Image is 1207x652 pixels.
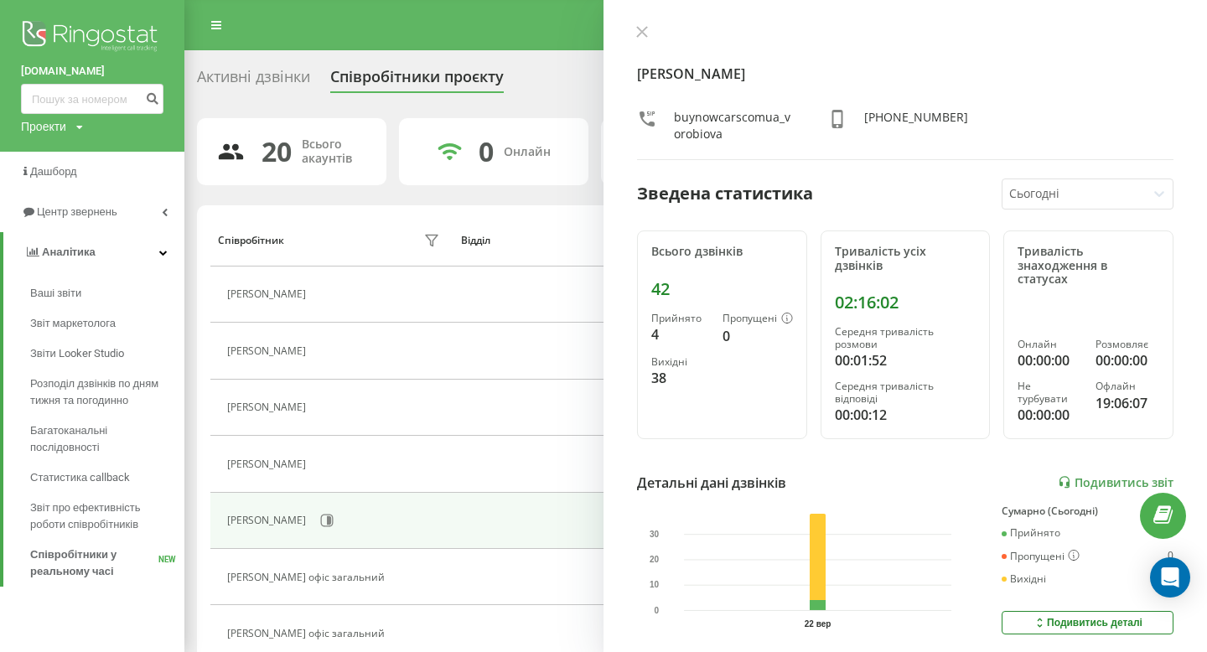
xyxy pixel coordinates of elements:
[835,405,976,425] div: 00:00:12
[864,109,968,142] div: [PHONE_NUMBER]
[30,165,77,178] span: Дашборд
[227,458,310,470] div: [PERSON_NAME]
[651,313,709,324] div: Прийнято
[1002,573,1046,585] div: Вихідні
[651,324,709,344] div: 4
[227,628,389,639] div: [PERSON_NAME] офіс загальний
[1096,393,1159,413] div: 19:06:07
[637,64,1173,84] h4: [PERSON_NAME]
[21,63,163,80] a: [DOMAIN_NAME]
[30,345,124,362] span: Звіти Looker Studio
[30,463,184,493] a: Статистика callback
[1168,550,1173,563] div: 0
[1018,245,1159,287] div: Тривалість знаходження в статусах
[1018,380,1081,405] div: Не турбувати
[262,136,292,168] div: 20
[218,235,284,246] div: Співробітник
[197,68,310,94] div: Активні дзвінки
[1002,527,1060,539] div: Прийнято
[302,137,366,166] div: Всього акаунтів
[1058,475,1173,489] a: Подивитись звіт
[227,288,310,300] div: [PERSON_NAME]
[227,572,389,583] div: [PERSON_NAME] офіс загальний
[835,350,976,370] div: 00:01:52
[651,279,793,299] div: 42
[637,181,813,206] div: Зведена статистика
[504,145,551,159] div: Онлайн
[1018,339,1081,350] div: Онлайн
[30,278,184,308] a: Ваші звіти
[651,245,793,259] div: Всього дзвінків
[1096,339,1159,350] div: Розмовляє
[835,245,976,273] div: Тривалість усіх дзвінків
[30,285,81,302] span: Ваші звіти
[650,530,660,539] text: 30
[30,375,176,409] span: Розподіл дзвінків по дням тижня та погодинно
[330,68,504,94] div: Співробітники проєкту
[835,292,976,313] div: 02:16:02
[30,540,184,587] a: Співробітники у реальному часіNEW
[835,380,976,405] div: Середня тривалість відповіді
[227,345,310,357] div: [PERSON_NAME]
[30,493,184,540] a: Звіт про ефективність роботи співробітників
[1002,505,1173,517] div: Сумарно (Сьогодні)
[1150,557,1190,598] div: Open Intercom Messenger
[30,469,130,486] span: Статистика callback
[723,326,793,346] div: 0
[42,246,96,258] span: Аналiтика
[835,326,976,350] div: Середня тривалість розмови
[21,118,66,135] div: Проекти
[30,422,176,456] span: Багатоканальні послідовності
[30,369,184,416] a: Розподіл дзвінків по дням тижня та погодинно
[1033,616,1142,629] div: Подивитись деталі
[30,308,184,339] a: Звіт маркетолога
[1096,380,1159,392] div: Офлайн
[1018,405,1081,425] div: 00:00:00
[655,606,660,615] text: 0
[30,499,176,533] span: Звіт про ефективність роботи співробітників
[227,401,310,413] div: [PERSON_NAME]
[650,580,660,589] text: 10
[30,339,184,369] a: Звіти Looker Studio
[723,313,793,326] div: Пропущені
[651,356,709,368] div: Вихідні
[1018,350,1081,370] div: 00:00:00
[651,368,709,388] div: 38
[637,473,786,493] div: Детальні дані дзвінків
[21,84,163,114] input: Пошук за номером
[21,17,163,59] img: Ringostat logo
[461,235,490,246] div: Відділ
[674,109,794,142] div: buynowcarscomua_vorobiova
[227,515,310,526] div: [PERSON_NAME]
[650,555,660,564] text: 20
[1168,527,1173,539] div: 4
[30,416,184,463] a: Багатоканальні послідовності
[30,546,158,580] span: Співробітники у реальному часі
[3,232,184,272] a: Аналiтика
[1002,611,1173,634] button: Подивитись деталі
[30,315,116,332] span: Звіт маркетолога
[1096,350,1159,370] div: 00:00:00
[1002,550,1080,563] div: Пропущені
[37,205,117,218] span: Центр звернень
[479,136,494,168] div: 0
[805,619,831,629] text: 22 вер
